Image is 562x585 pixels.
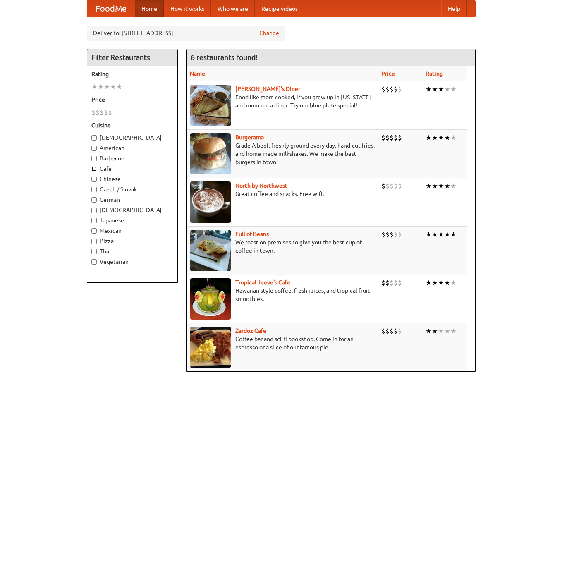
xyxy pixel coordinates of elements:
[116,82,122,91] li: ★
[255,0,304,17] a: Recipe videos
[390,230,394,239] li: $
[190,238,375,255] p: We roast on premises to give you the best cup of coffee in town.
[398,133,402,142] li: $
[426,133,432,142] li: ★
[450,85,457,94] li: ★
[190,70,205,77] a: Name
[438,327,444,336] li: ★
[91,121,173,129] h5: Cuisine
[235,134,264,141] a: Burgerama
[190,230,231,271] img: beans.jpg
[190,133,231,174] img: burgerama.jpg
[91,197,97,203] input: German
[91,156,97,161] input: Barbecue
[91,187,97,192] input: Czech / Slovak
[190,141,375,166] p: Grade A beef, freshly ground every day, hand-cut fries, and home-made milkshakes. We make the bes...
[91,258,173,266] label: Vegetarian
[190,335,375,351] p: Coffee bar and sci-fi bookshop. Come in for an espresso or a slice of our famous pie.
[438,181,444,191] li: ★
[390,133,394,142] li: $
[385,181,390,191] li: $
[438,133,444,142] li: ★
[381,278,385,287] li: $
[91,259,97,265] input: Vegetarian
[381,133,385,142] li: $
[394,327,398,336] li: $
[91,185,173,193] label: Czech / Slovak
[438,278,444,287] li: ★
[91,196,173,204] label: German
[394,133,398,142] li: $
[390,85,394,94] li: $
[91,96,173,104] h5: Price
[426,181,432,191] li: ★
[438,230,444,239] li: ★
[450,181,457,191] li: ★
[381,70,395,77] a: Price
[394,85,398,94] li: $
[385,327,390,336] li: $
[426,327,432,336] li: ★
[235,231,269,237] a: Full of Beans
[91,165,173,173] label: Cafe
[444,181,450,191] li: ★
[96,108,100,117] li: $
[98,82,104,91] li: ★
[91,135,97,141] input: [DEMOGRAPHIC_DATA]
[450,278,457,287] li: ★
[190,327,231,368] img: zardoz.jpg
[190,85,231,126] img: sallys.jpg
[91,247,173,255] label: Thai
[91,146,97,151] input: American
[426,70,443,77] a: Rating
[135,0,164,17] a: Home
[235,86,300,92] a: [PERSON_NAME]'s Diner
[390,181,394,191] li: $
[104,108,108,117] li: $
[104,82,110,91] li: ★
[444,278,450,287] li: ★
[191,53,258,61] ng-pluralize: 6 restaurants found!
[87,49,177,66] h4: Filter Restaurants
[385,230,390,239] li: $
[394,278,398,287] li: $
[444,230,450,239] li: ★
[390,278,394,287] li: $
[381,230,385,239] li: $
[432,278,438,287] li: ★
[432,327,438,336] li: ★
[91,154,173,162] label: Barbecue
[91,228,97,234] input: Mexican
[398,230,402,239] li: $
[235,182,287,189] a: North by Northwest
[398,181,402,191] li: $
[398,85,402,94] li: $
[190,93,375,110] p: Food like mom cooked, if you grew up in [US_STATE] and mom ran a diner. Try our blue plate special!
[450,327,457,336] li: ★
[432,133,438,142] li: ★
[426,230,432,239] li: ★
[211,0,255,17] a: Who we are
[91,134,173,142] label: [DEMOGRAPHIC_DATA]
[390,327,394,336] li: $
[91,177,97,182] input: Chinese
[394,230,398,239] li: $
[235,327,266,334] a: Zardoz Cafe
[87,26,285,41] div: Deliver to: [STREET_ADDRESS]
[426,278,432,287] li: ★
[385,85,390,94] li: $
[259,29,279,37] a: Change
[91,237,173,245] label: Pizza
[91,166,97,172] input: Cafe
[450,230,457,239] li: ★
[450,133,457,142] li: ★
[235,279,290,286] a: Tropical Jeeve's Cafe
[432,230,438,239] li: ★
[91,218,97,223] input: Japanese
[432,85,438,94] li: ★
[91,216,173,224] label: Japanese
[394,181,398,191] li: $
[91,108,96,117] li: $
[444,327,450,336] li: ★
